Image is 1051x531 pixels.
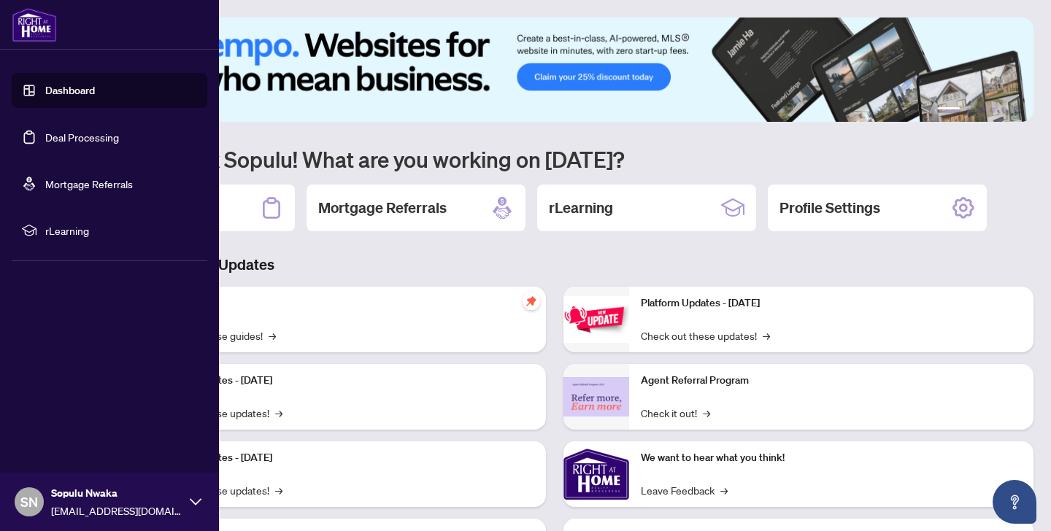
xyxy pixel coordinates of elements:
[20,492,38,512] span: SN
[275,482,282,498] span: →
[763,327,770,344] span: →
[641,327,770,344] a: Check out these updates!→
[153,295,534,311] p: Self-Help
[779,198,880,218] h2: Profile Settings
[990,107,996,113] button: 4
[978,107,984,113] button: 3
[1001,107,1007,113] button: 5
[993,480,1036,524] button: Open asap
[275,405,282,421] span: →
[641,373,1022,389] p: Agent Referral Program
[76,18,1033,122] img: Slide 0
[318,198,447,218] h2: Mortgage Referrals
[45,222,197,239] span: rLearning
[45,131,119,144] a: Deal Processing
[45,177,133,190] a: Mortgage Referrals
[563,296,629,342] img: Platform Updates - June 23, 2025
[641,450,1022,466] p: We want to hear what you think!
[12,7,57,42] img: logo
[549,198,613,218] h2: rLearning
[1013,107,1019,113] button: 6
[51,503,182,519] span: [EMAIL_ADDRESS][DOMAIN_NAME]
[563,441,629,507] img: We want to hear what you think!
[153,373,534,389] p: Platform Updates - [DATE]
[720,482,728,498] span: →
[641,295,1022,311] p: Platform Updates - [DATE]
[641,482,728,498] a: Leave Feedback→
[703,405,710,421] span: →
[269,327,276,344] span: →
[937,107,960,113] button: 1
[563,377,629,417] img: Agent Referral Program
[76,255,1033,275] h3: Brokerage & Industry Updates
[641,405,710,421] a: Check it out!→
[966,107,972,113] button: 2
[523,292,540,310] span: pushpin
[153,450,534,466] p: Platform Updates - [DATE]
[76,145,1033,173] h1: Welcome back Sopulu! What are you working on [DATE]?
[45,84,95,97] a: Dashboard
[51,485,182,501] span: Sopulu Nwaka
